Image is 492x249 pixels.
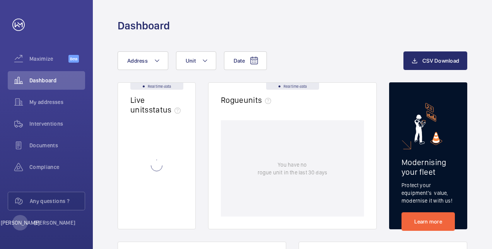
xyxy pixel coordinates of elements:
span: Date [234,58,245,64]
span: Documents [29,142,85,149]
h2: Live units [130,95,184,114]
p: [PERSON_NAME] [34,219,76,227]
a: Learn more [401,212,455,231]
h2: Rogue [221,95,274,105]
span: Compliance [29,163,85,171]
h1: Dashboard [118,19,170,33]
button: Date [224,51,267,70]
h2: Modernising your fleet [401,157,455,177]
button: Unit [176,51,216,70]
span: Interventions [29,120,85,128]
p: You have no rogue unit in the last 30 days [258,161,327,176]
div: Real time data [130,83,183,90]
button: CSV Download [403,51,467,70]
span: CSV Download [422,58,459,64]
span: Unit [186,58,196,64]
span: Address [127,58,148,64]
button: Address [118,51,168,70]
span: Dashboard [29,77,85,84]
div: Real time data [266,83,319,90]
img: marketing-card.svg [414,103,442,145]
span: units [244,95,275,105]
p: Protect your equipment's value, modernise it with us! [401,181,455,205]
p: [PERSON_NAME] [1,219,39,227]
span: status [149,105,184,114]
span: Maximize [29,55,68,63]
span: My addresses [29,98,85,106]
span: Beta [68,55,79,63]
span: Any questions ? [30,197,85,205]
